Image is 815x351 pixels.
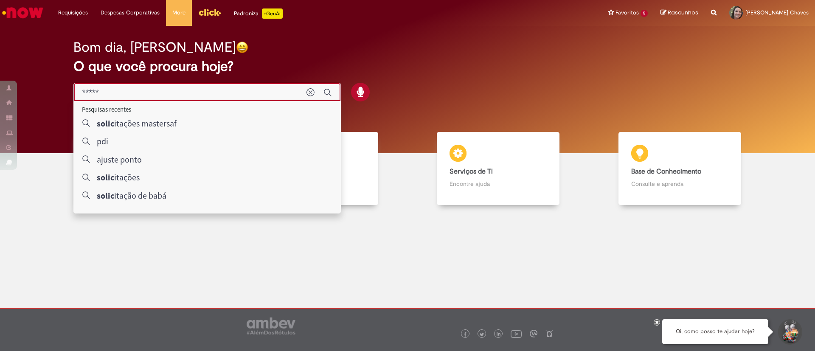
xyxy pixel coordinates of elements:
img: happy-face.png [236,41,248,53]
img: logo_footer_facebook.png [463,332,467,337]
p: Consulte e aprenda [631,180,728,188]
b: Serviços de TI [450,167,493,176]
button: Iniciar Conversa de Suporte [777,319,802,345]
img: logo_footer_workplace.png [530,330,537,337]
h2: Bom dia, [PERSON_NAME] [73,40,236,55]
a: Serviços de TI Encontre ajuda [407,132,589,205]
a: Rascunhos [660,9,698,17]
img: logo_footer_ambev_rotulo_gray.png [247,317,295,334]
img: logo_footer_naosei.png [545,330,553,337]
a: Tirar dúvidas Tirar dúvidas com Lupi Assist e Gen Ai [45,132,226,205]
a: Base de Conhecimento Consulte e aprenda [589,132,771,205]
img: logo_footer_youtube.png [511,328,522,339]
span: Favoritos [615,8,639,17]
div: Padroniza [234,8,283,19]
div: Oi, como posso te ajudar hoje? [662,319,768,344]
span: Rascunhos [668,8,698,17]
span: Despesas Corporativas [101,8,160,17]
img: ServiceNow [1,4,45,21]
span: Requisições [58,8,88,17]
span: More [172,8,185,17]
p: +GenAi [262,8,283,19]
b: Base de Conhecimento [631,167,701,176]
span: [PERSON_NAME] Chaves [745,9,809,16]
h2: O que você procura hoje? [73,59,742,74]
img: logo_footer_twitter.png [480,332,484,337]
img: logo_footer_linkedin.png [497,332,501,337]
img: click_logo_yellow_360x200.png [198,6,221,19]
span: 5 [641,10,648,17]
p: Encontre ajuda [450,180,547,188]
